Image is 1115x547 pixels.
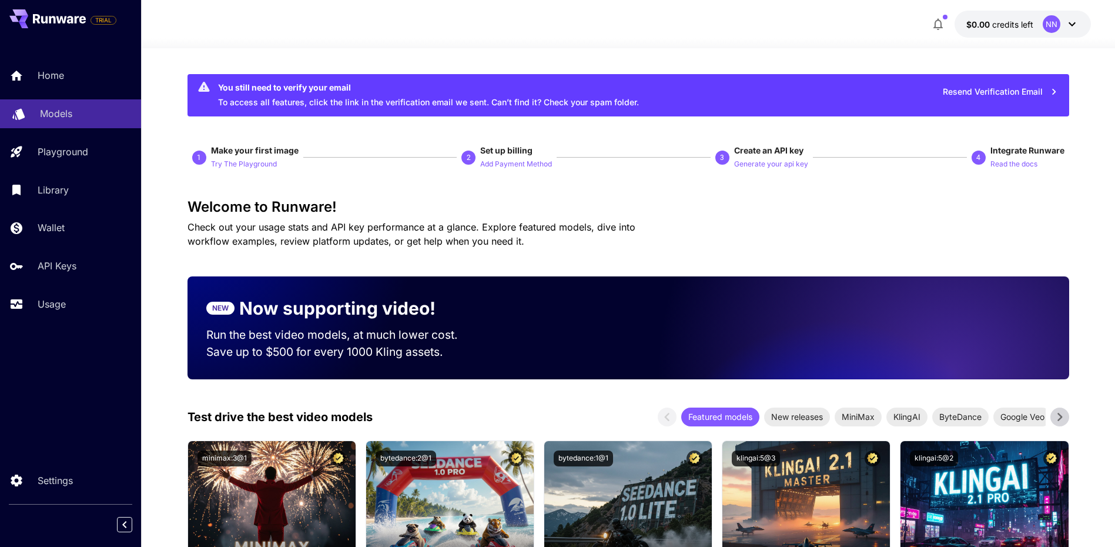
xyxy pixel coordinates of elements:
div: You still need to verify your email [218,81,639,94]
p: Settings [38,473,73,488]
div: MiniMax [835,408,882,426]
button: Certified Model – Vetted for best performance and includes a commercial license. [1043,451,1059,466]
div: ByteDance [932,408,989,426]
p: API Keys [38,259,76,273]
p: Wallet [38,221,65,235]
button: Collapse sidebar [117,517,132,532]
span: Make your first image [211,145,299,155]
div: New releases [764,408,830,426]
span: Integrate Runware [990,145,1064,155]
p: Models [40,106,72,121]
div: KlingAI [886,408,928,426]
span: Create an API key [734,145,803,155]
p: NEW [212,303,229,313]
span: Check out your usage stats and API key performance at a glance. Explore featured models, dive int... [187,221,635,247]
span: TRIAL [91,16,116,25]
p: 1 [197,152,201,163]
p: Save up to $500 for every 1000 Kling assets. [206,343,480,361]
button: bytedance:2@1 [376,451,436,466]
button: Certified Model – Vetted for best performance and includes a commercial license. [330,451,346,466]
div: Google Veo [993,408,1052,426]
p: Home [38,68,64,82]
button: klingai:5@2 [910,451,958,466]
p: 2 [467,152,471,163]
p: Playground [38,145,88,159]
button: Add Payment Method [480,156,552,171]
h3: Welcome to Runware! [187,199,1069,215]
span: MiniMax [835,411,882,423]
p: Add Payment Method [480,159,552,170]
button: $0.00NN [955,11,1091,38]
span: ByteDance [932,411,989,423]
p: Run the best video models, at much lower cost. [206,326,480,343]
button: Resend Verification Email [936,80,1064,104]
span: credits left [992,19,1033,29]
button: Certified Model – Vetted for best performance and includes a commercial license. [865,451,880,466]
p: Usage [38,297,66,311]
div: $0.00 [966,18,1033,31]
p: 4 [976,152,980,163]
div: Featured models [681,408,759,426]
span: New releases [764,411,830,423]
p: Now supporting video! [239,295,436,322]
span: Set up billing [480,145,533,155]
span: $0.00 [966,19,992,29]
span: Add your payment card to enable full platform functionality. [91,13,116,27]
button: Certified Model – Vetted for best performance and includes a commercial license. [687,451,702,466]
span: Google Veo [993,411,1052,423]
p: Try The Playground [211,159,277,170]
p: Read the docs [990,159,1037,170]
div: To access all features, click the link in the verification email we sent. Can’t find it? Check yo... [218,78,639,113]
button: klingai:5@3 [732,451,780,466]
div: NN [1043,15,1060,33]
p: Generate your api key [734,159,808,170]
button: Generate your api key [734,156,808,171]
p: 3 [720,152,724,163]
span: Featured models [681,411,759,423]
button: Read the docs [990,156,1037,171]
button: Try The Playground [211,156,277,171]
p: Test drive the best video models [187,408,373,426]
button: Certified Model – Vetted for best performance and includes a commercial license. [508,451,524,466]
div: Collapse sidebar [126,514,141,535]
button: minimax:3@1 [197,451,252,466]
span: KlingAI [886,411,928,423]
button: bytedance:1@1 [554,451,613,466]
p: Library [38,183,69,197]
